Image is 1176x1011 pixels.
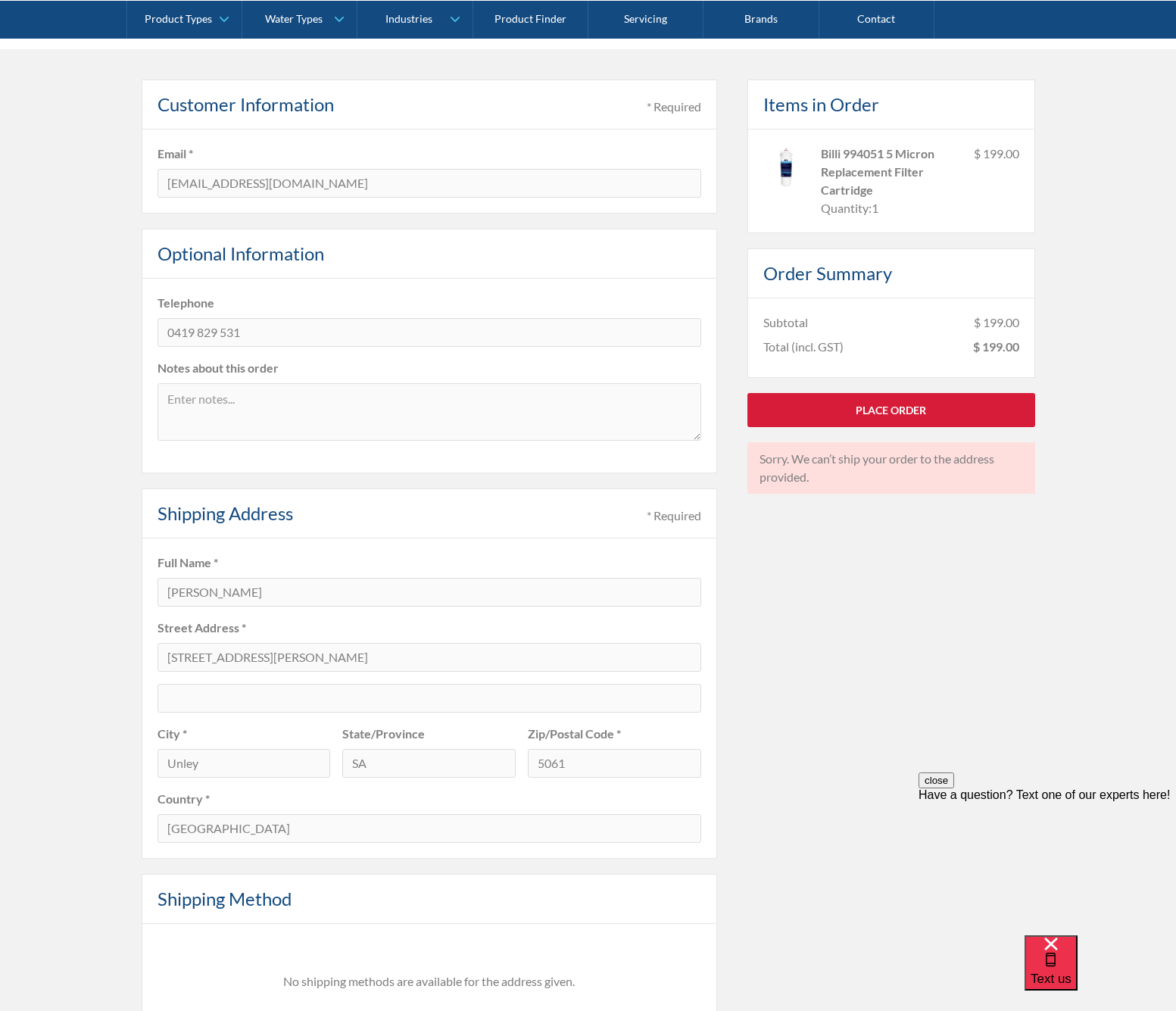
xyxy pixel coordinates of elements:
[763,91,879,118] h4: Items in Order
[974,145,1019,217] div: $ 199.00
[158,91,334,118] h4: Customer Information
[647,98,701,116] div: * Required
[158,790,701,808] label: Country *
[158,240,324,267] h4: Optional Information
[158,619,701,637] label: Street Address *
[821,199,872,217] div: Quantity:
[821,145,962,199] div: Billi 994051 5 Micron Replacement Filter Cartridge
[760,450,1023,486] div: Sorry. We can’t ship your order to the address provided.
[154,972,704,991] div: No shipping methods are available for the address given.
[1025,935,1176,1011] iframe: podium webchat widget bubble
[747,393,1035,427] a: Place Order
[973,338,1019,356] div: $ 199.00
[342,725,516,743] label: State/Province
[158,359,701,377] label: Notes about this order
[145,12,212,25] div: Product Types
[158,500,293,527] h4: Shipping Address
[385,12,432,25] div: Industries
[919,772,1176,954] iframe: podium webchat widget prompt
[265,12,323,25] div: Water Types
[647,507,701,525] div: * Required
[158,294,701,312] label: Telephone
[158,554,701,572] label: Full Name *
[763,260,892,287] h4: Order Summary
[158,725,331,743] label: City *
[763,338,844,356] div: Total (incl. GST)
[974,314,1019,332] div: $ 199.00
[158,145,701,163] label: Email *
[158,318,701,347] input: Enter telephone number...
[763,314,808,332] div: Subtotal
[158,885,292,913] h4: Shipping Method
[528,725,701,743] label: Zip/Postal Code *
[872,199,878,217] div: 1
